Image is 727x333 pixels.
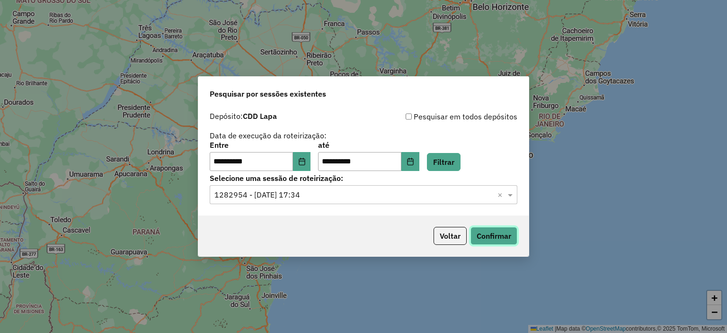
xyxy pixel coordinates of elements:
[210,110,277,122] label: Depósito:
[363,111,517,122] div: Pesquisar em todos depósitos
[434,227,467,245] button: Voltar
[470,227,517,245] button: Confirmar
[210,130,327,141] label: Data de execução da roteirização:
[210,88,326,99] span: Pesquisar por sessões existentes
[427,153,461,171] button: Filtrar
[318,139,419,151] label: até
[497,189,505,200] span: Clear all
[293,152,311,171] button: Choose Date
[210,172,517,184] label: Selecione uma sessão de roteirização:
[243,111,277,121] strong: CDD Lapa
[401,152,419,171] button: Choose Date
[210,139,310,151] label: Entre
